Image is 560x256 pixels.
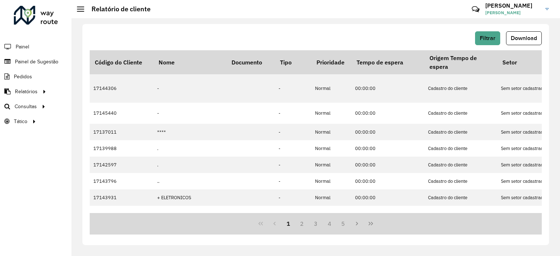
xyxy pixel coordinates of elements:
td: - [153,103,226,124]
td: Cadastro do cliente [424,124,497,140]
button: 5 [337,217,350,231]
td: 17137011 [90,124,153,140]
td: + FEIJOADA [153,206,226,227]
th: Código do Cliente [90,50,153,74]
td: 17145440 [90,103,153,124]
button: 1 [281,217,295,231]
td: . [153,140,226,157]
button: Download [506,31,542,45]
span: Consultas [15,103,37,110]
td: Normal [311,74,351,103]
td: 17139988 [90,140,153,157]
span: Filtrar [480,35,495,41]
td: Normal [311,189,351,206]
td: 00:00:00 [351,140,424,157]
span: Tático [14,118,27,125]
td: - [275,189,311,206]
td: 00:00:00 [351,173,424,189]
td: 17143931 [90,189,153,206]
td: - [275,140,311,157]
button: Filtrar [475,31,500,45]
th: Tempo de espera [351,50,424,74]
td: Cadastro do cliente [424,157,497,173]
span: Download [511,35,537,41]
th: Prioridade [311,50,351,74]
td: Cadastro do cliente [424,140,497,157]
span: Painel [16,43,29,51]
td: - [275,206,311,227]
td: Cadastro do cliente [424,173,497,189]
h3: [PERSON_NAME] [485,2,540,9]
td: 17141054 [90,206,153,227]
td: Cadastro do cliente [424,189,497,206]
button: Next Page [350,217,364,231]
td: Normal [311,124,351,140]
td: - [275,124,311,140]
td: - [275,74,311,103]
td: 00:00:00 [351,157,424,173]
span: Relatórios [15,88,38,95]
td: - [275,173,311,189]
td: Cadastro do cliente [424,206,497,227]
td: Normal [311,157,351,173]
td: . [153,157,226,173]
h2: Relatório de cliente [84,5,151,13]
td: Normal [311,103,351,124]
span: Pedidos [14,73,32,80]
button: 3 [309,217,323,231]
td: 00:00:00 [351,189,424,206]
td: Cadastro do cliente [424,103,497,124]
td: Normal [311,173,351,189]
td: 17143796 [90,173,153,189]
th: Origem Tempo de espera [424,50,497,74]
td: Cadastro do cliente [424,74,497,103]
td: - [153,74,226,103]
td: .. [153,173,226,189]
span: [PERSON_NAME] [485,9,540,16]
th: Documento [226,50,275,74]
td: 00:00:00 [351,103,424,124]
td: + ELETRONICOS [153,189,226,206]
td: Normal [311,140,351,157]
td: 17142597 [90,157,153,173]
td: 00:00:00 [351,206,424,227]
a: Contato Rápido [468,1,483,17]
td: 00:00:00 [351,124,424,140]
td: - [275,157,311,173]
td: 00:00:00 [351,74,424,103]
button: 4 [323,217,337,231]
th: Nome [153,50,226,74]
td: - [275,103,311,124]
td: 17144306 [90,74,153,103]
button: 2 [295,217,309,231]
td: Normal [311,206,351,227]
span: Painel de Sugestão [15,58,58,66]
button: Last Page [364,217,378,231]
th: Tipo [275,50,311,74]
